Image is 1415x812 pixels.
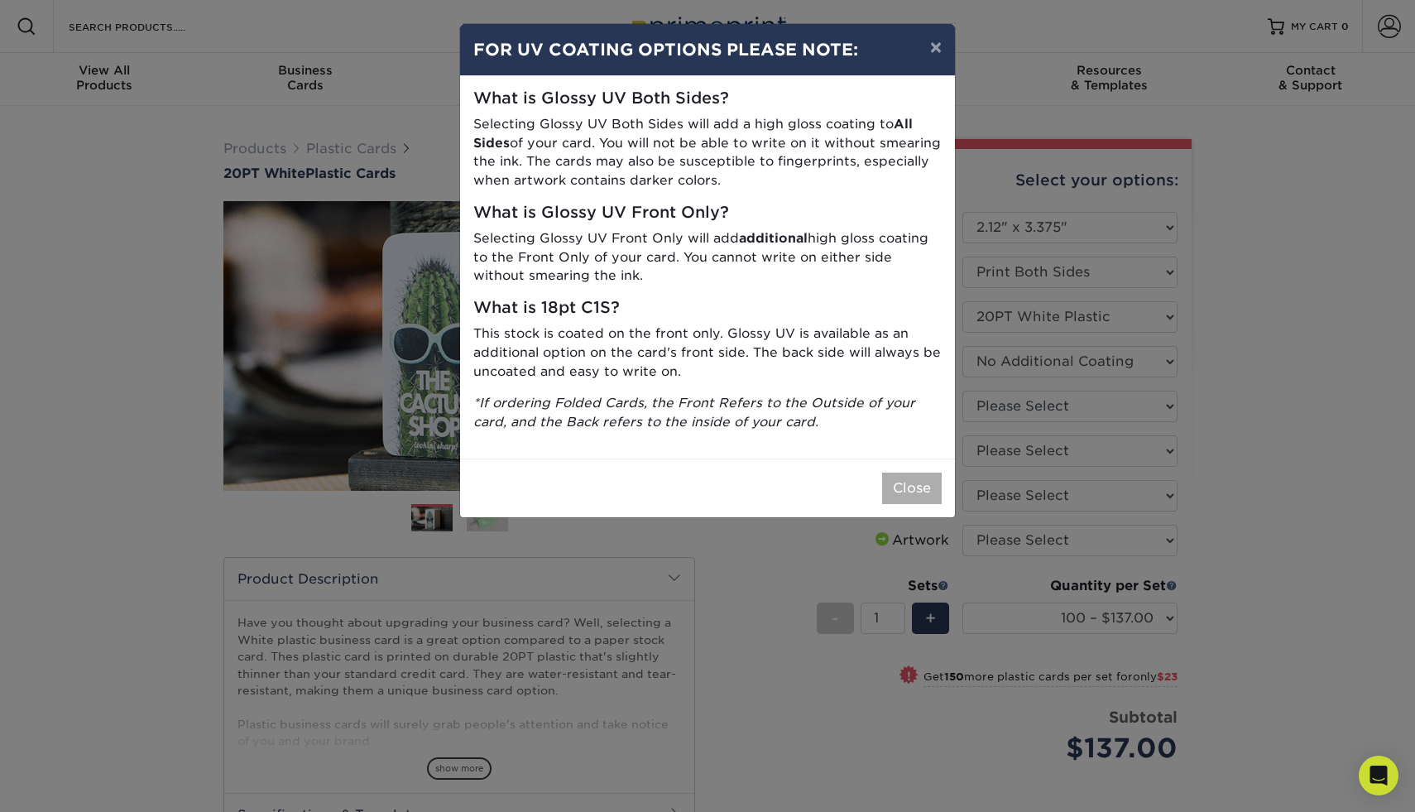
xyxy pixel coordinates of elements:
[473,229,942,286] p: Selecting Glossy UV Front Only will add high gloss coating to the Front Only of your card. You ca...
[473,89,942,108] h5: What is Glossy UV Both Sides?
[1359,756,1398,795] div: Open Intercom Messenger
[473,37,942,62] h4: FOR UV COATING OPTIONS PLEASE NOTE:
[473,115,942,190] p: Selecting Glossy UV Both Sides will add a high gloss coating to of your card. You will not be abl...
[473,204,942,223] h5: What is Glossy UV Front Only?
[473,324,942,381] p: This stock is coated on the front only. Glossy UV is available as an additional option on the car...
[473,299,942,318] h5: What is 18pt C1S?
[473,395,915,430] i: *If ordering Folded Cards, the Front Refers to the Outside of your card, and the Back refers to t...
[473,116,913,151] strong: All Sides
[739,230,808,246] strong: additional
[882,473,942,504] button: Close
[917,24,955,70] button: ×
